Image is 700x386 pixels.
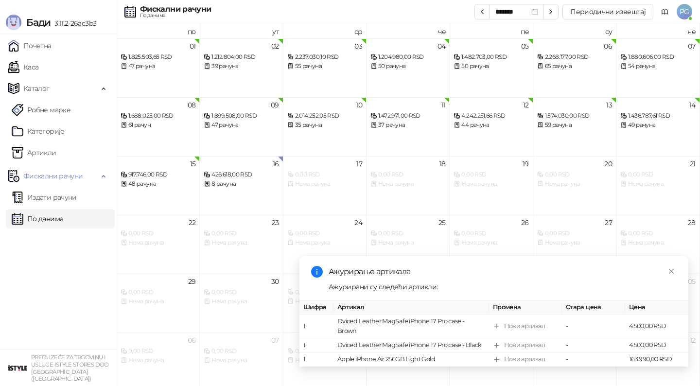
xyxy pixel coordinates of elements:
[117,156,200,215] td: 2025-09-15
[537,170,612,179] div: 0,00 RSD
[140,13,211,18] div: По данима
[620,170,695,179] div: 0,00 RSD
[271,278,279,285] div: 30
[12,122,65,141] a: Категорије
[204,111,279,121] div: 1.899.508,00 RSD
[121,62,195,71] div: 47 рачуна
[689,102,696,108] div: 14
[562,315,625,339] td: -
[367,23,450,38] th: че
[287,111,362,121] div: 2.014.252,05 RSD
[620,229,695,238] div: 0,00 RSD
[333,339,489,353] td: Dviced Leather MagSafe iPhone 17 Pro case - Black
[121,297,195,306] div: Нема рачуна
[8,358,27,378] img: 64x64-companyLogo-77b92cf4-9946-4f36-9751-bf7bb5fd2c7d.png
[625,300,688,315] th: Цена
[521,43,529,50] div: 05
[8,57,38,77] a: Каса
[562,4,653,19] button: Периодични извештај
[454,121,528,130] div: 44 рачуна
[121,229,195,238] div: 0,00 RSD
[604,160,612,167] div: 20
[117,97,200,156] td: 2025-09-08
[283,215,367,274] td: 2025-09-24
[204,121,279,130] div: 47 рачуна
[121,238,195,247] div: Нема рачуна
[668,268,675,275] span: close
[533,156,616,215] td: 2025-09-20
[117,274,200,333] td: 2025-09-29
[200,215,283,274] td: 2025-09-23
[273,160,279,167] div: 16
[12,143,56,162] a: ArtikliАртикли
[370,229,445,238] div: 0,00 RSD
[439,160,446,167] div: 18
[370,121,445,130] div: 37 рачуна
[121,170,195,179] div: 917.746,00 RSD
[287,62,362,71] div: 55 рачуна
[454,53,528,62] div: 1.482.703,00 RSD
[370,238,445,247] div: Нема рачуна
[121,347,195,356] div: 0,00 RSD
[620,53,695,62] div: 1.880.606,00 RSD
[271,337,279,344] div: 07
[370,111,445,121] div: 1.472.971,00 RSD
[299,300,333,315] th: Шифра
[204,238,279,247] div: Нема рачуна
[121,288,195,297] div: 0,00 RSD
[688,43,696,50] div: 07
[367,156,450,215] td: 2025-09-18
[450,156,533,215] td: 2025-09-19
[140,5,211,13] div: Фискални рачуни
[605,219,612,226] div: 27
[117,38,200,97] td: 2025-09-01
[200,97,283,156] td: 2025-09-09
[625,315,688,339] td: 4.500,00 RSD
[616,215,700,274] td: 2025-09-28
[12,100,70,120] a: Робне марке
[367,38,450,97] td: 2025-09-04
[204,288,279,297] div: 0,00 RSD
[370,179,445,189] div: Нема рачуна
[287,53,362,62] div: 2.237.030,10 RSD
[200,156,283,215] td: 2025-09-16
[523,102,529,108] div: 12
[437,43,446,50] div: 04
[200,23,283,38] th: ут
[283,97,367,156] td: 2025-09-10
[204,297,279,306] div: Нема рачуна
[190,160,196,167] div: 15
[23,79,50,98] span: Каталог
[606,102,612,108] div: 13
[454,170,528,179] div: 0,00 RSD
[283,156,367,215] td: 2025-09-17
[454,238,528,247] div: Нема рачуна
[533,97,616,156] td: 2025-09-13
[311,266,323,278] span: info-circle
[333,300,489,315] th: Артикал
[121,111,195,121] div: 1.688.025,00 RSD
[333,315,489,339] td: Dviced Leather MagSafe iPhone 17 Pro case - Brown
[562,300,625,315] th: Стара цена
[450,97,533,156] td: 2025-09-12
[117,23,200,38] th: по
[12,209,63,228] a: По данима
[562,353,625,367] td: -
[354,219,362,226] div: 24
[287,347,362,356] div: 0,00 RSD
[537,121,612,130] div: 59 рачуна
[287,229,362,238] div: 0,00 RSD
[533,38,616,97] td: 2025-09-06
[8,36,52,55] a: Почетна
[616,97,700,156] td: 2025-09-14
[204,229,279,238] div: 0,00 RSD
[666,266,677,277] a: Close
[272,219,279,226] div: 23
[287,356,362,365] div: Нема рачуна
[51,19,96,28] span: 3.11.2-26ac3b3
[504,322,545,332] div: Нови артикал
[438,219,446,226] div: 25
[367,97,450,156] td: 2025-09-11
[287,179,362,189] div: Нема рачуна
[204,347,279,356] div: 0,00 RSD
